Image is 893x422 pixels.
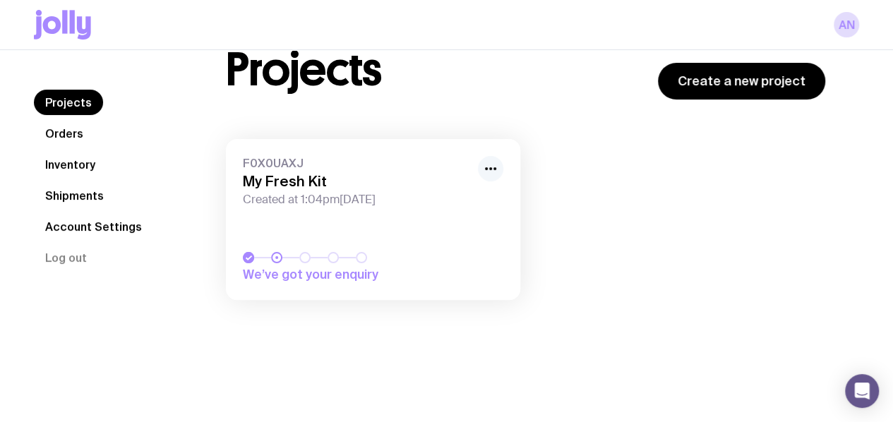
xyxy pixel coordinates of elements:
[658,63,825,100] a: Create a new project
[834,12,859,37] a: AN
[34,121,95,146] a: Orders
[243,266,413,283] span: We’ve got your enquiry
[845,374,879,408] div: Open Intercom Messenger
[34,90,103,115] a: Projects
[243,156,469,170] span: F0X0UAXJ
[34,245,98,270] button: Log out
[34,152,107,177] a: Inventory
[226,47,382,92] h1: Projects
[243,193,469,207] span: Created at 1:04pm[DATE]
[34,183,115,208] a: Shipments
[34,214,153,239] a: Account Settings
[243,173,469,190] h3: My Fresh Kit
[226,139,520,300] a: F0X0UAXJMy Fresh KitCreated at 1:04pm[DATE]We’ve got your enquiry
